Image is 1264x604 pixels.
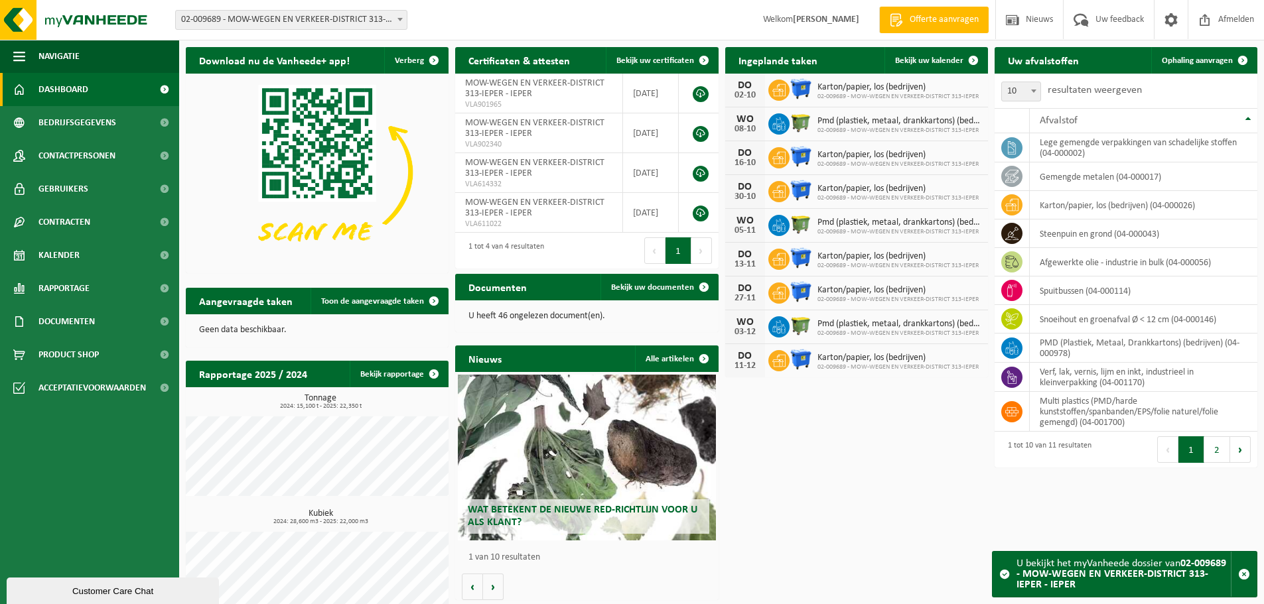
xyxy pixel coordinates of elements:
[623,74,679,113] td: [DATE]
[186,288,306,314] h2: Aangevraagde taken
[455,345,515,371] h2: Nieuws
[1017,558,1226,590] strong: 02-009689 - MOW-WEGEN EN VERKEER-DISTRICT 313-IEPER - IEPER
[732,148,758,158] div: DO
[732,249,758,260] div: DO
[790,280,812,303] img: WB-1100-HPE-BE-01
[623,193,679,233] td: [DATE]
[455,47,583,73] h2: Certificaten & attesten
[666,237,691,264] button: 1
[616,56,694,65] span: Bekijk uw certificaten
[465,158,604,178] span: MOW-WEGEN EN VERKEER-DISTRICT 313-IEPER - IEPER
[611,283,694,292] span: Bekijk uw documenten
[465,179,612,190] span: VLA614332
[793,15,859,25] strong: [PERSON_NAME]
[732,192,758,202] div: 30-10
[1030,162,1257,191] td: gemengde metalen (04-000017)
[465,99,612,110] span: VLA901965
[1048,85,1142,95] label: resultaten weergeven
[1030,392,1257,432] td: multi plastics (PMD/harde kunststoffen/spanbanden/EPS/folie naturel/folie gemengd) (04-001700)
[38,305,95,338] span: Documenten
[725,47,831,73] h2: Ingeplande taken
[465,198,604,218] span: MOW-WEGEN EN VERKEER-DISTRICT 313-IEPER - IEPER
[623,113,679,153] td: [DATE]
[38,40,80,73] span: Navigatie
[38,239,80,272] span: Kalender
[465,118,604,139] span: MOW-WEGEN EN VERKEER-DISTRICT 313-IEPER - IEPER
[483,574,504,600] button: Volgende
[906,13,982,27] span: Offerte aanvragen
[38,206,90,239] span: Contracten
[790,145,812,168] img: WB-1100-HPE-BE-01
[817,262,979,270] span: 02-009689 - MOW-WEGEN EN VERKEER-DISTRICT 313-IEPER
[790,179,812,202] img: WB-1100-HPE-BE-01
[884,47,987,74] a: Bekijk uw kalender
[321,297,424,306] span: Toon de aangevraagde taken
[395,56,424,65] span: Verberg
[465,78,604,99] span: MOW-WEGEN EN VERKEER-DISTRICT 313-IEPER - IEPER
[732,182,758,192] div: DO
[732,361,758,371] div: 11-12
[995,47,1092,73] h2: Uw afvalstoffen
[462,574,483,600] button: Vorige
[192,403,449,410] span: 2024: 15,100 t - 2025: 22,350 t
[7,575,222,604] iframe: chat widget
[732,260,758,269] div: 13-11
[38,371,146,404] span: Acceptatievoorwaarden
[817,93,979,101] span: 02-009689 - MOW-WEGEN EN VERKEER-DISTRICT 313-IEPER
[38,73,88,106] span: Dashboard
[1001,82,1041,101] span: 10
[790,247,812,269] img: WB-1100-HPE-BE-01
[1017,552,1231,597] div: U bekijkt het myVanheede dossier van
[600,274,717,300] a: Bekijk uw documenten
[311,288,447,314] a: Toon de aangevraagde taken
[38,139,115,172] span: Contactpersonen
[732,125,758,134] div: 08-10
[465,219,612,229] span: VLA611022
[38,338,99,371] span: Product Shop
[1230,436,1251,463] button: Next
[790,348,812,371] img: WB-1100-HPE-BE-01
[732,317,758,328] div: WO
[186,361,320,387] h2: Rapportage 2025 / 2024
[817,285,979,296] span: Karton/papier, los (bedrijven)
[38,106,116,139] span: Bedrijfsgegevens
[817,363,979,371] span: 02-009689 - MOW-WEGEN EN VERKEER-DISTRICT 313-IEPER
[817,82,979,93] span: Karton/papier, los (bedrijven)
[192,518,449,525] span: 2024: 28,600 m3 - 2025: 22,000 m3
[1204,436,1230,463] button: 2
[623,153,679,193] td: [DATE]
[465,139,612,150] span: VLA902340
[199,326,435,335] p: Geen data beschikbaar.
[790,78,812,100] img: WB-1100-HPE-BE-01
[1030,333,1257,363] td: PMD (Plastiek, Metaal, Drankkartons) (bedrijven) (04-000978)
[817,116,981,127] span: Pmd (plastiek, metaal, drankkartons) (bedrijven)
[732,294,758,303] div: 27-11
[468,312,705,321] p: U heeft 46 ongelezen document(en).
[1178,436,1204,463] button: 1
[1151,47,1256,74] a: Ophaling aanvragen
[732,80,758,91] div: DO
[1030,133,1257,162] td: lege gemengde verpakkingen van schadelijke stoffen (04-000002)
[817,160,979,168] span: 02-009689 - MOW-WEGEN EN VERKEER-DISTRICT 313-IEPER
[732,158,758,168] div: 16-10
[879,7,989,33] a: Offerte aanvragen
[644,237,666,264] button: Previous
[384,47,447,74] button: Verberg
[732,328,758,337] div: 03-12
[732,283,758,294] div: DO
[790,111,812,134] img: WB-1100-HPE-GN-50
[790,213,812,235] img: WB-1100-HPE-GN-50
[176,11,407,29] span: 02-009689 - MOW-WEGEN EN VERKEER-DISTRICT 313-IEPER - IEPER
[38,272,90,305] span: Rapportage
[462,236,544,265] div: 1 tot 4 van 4 resultaten
[817,296,979,304] span: 02-009689 - MOW-WEGEN EN VERKEER-DISTRICT 313-IEPER
[732,114,758,125] div: WO
[175,10,407,30] span: 02-009689 - MOW-WEGEN EN VERKEER-DISTRICT 313-IEPER - IEPER
[1030,363,1257,392] td: verf, lak, vernis, lijm en inkt, industrieel in kleinverpakking (04-001170)
[817,150,979,160] span: Karton/papier, los (bedrijven)
[186,74,449,271] img: Download de VHEPlus App
[1002,82,1040,101] span: 10
[1162,56,1233,65] span: Ophaling aanvragen
[817,184,979,194] span: Karton/papier, los (bedrijven)
[1001,435,1091,464] div: 1 tot 10 van 11 resultaten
